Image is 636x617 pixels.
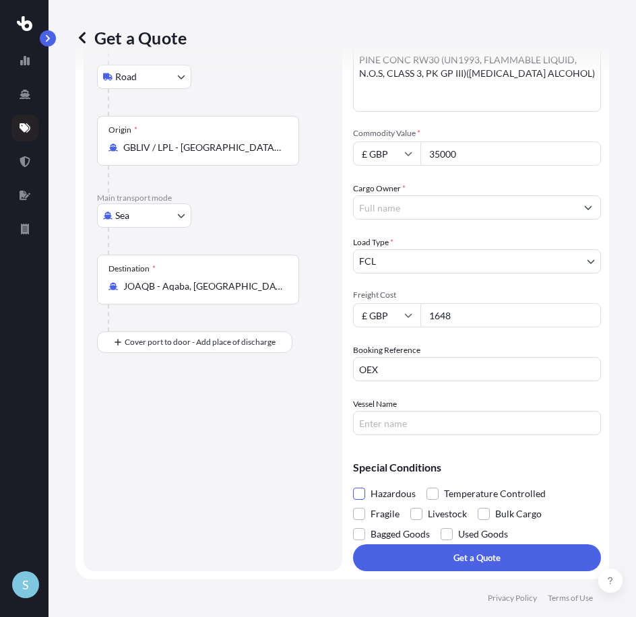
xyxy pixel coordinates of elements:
a: Terms of Use [548,593,593,604]
span: FCL [359,255,376,268]
label: Cargo Owner [353,182,406,195]
span: Bulk Cargo [495,504,542,524]
input: Your internal reference [353,357,601,381]
span: Used Goods [458,524,508,544]
button: Cover port to door - Add place of discharge [97,331,292,353]
label: Vessel Name [353,397,397,411]
span: Bagged Goods [371,524,430,544]
input: Enter amount [420,303,601,327]
p: Special Conditions [353,462,601,473]
span: Road [115,70,137,84]
p: Main transport mode [97,193,329,203]
span: Hazardous [371,484,416,504]
p: Get a Quote [453,551,501,564]
span: Temperature Controlled [444,484,546,504]
span: Commodity Value [353,128,601,139]
span: Sea [115,209,129,222]
input: Full name [354,195,576,220]
input: Destination [123,280,282,293]
input: Enter name [353,411,601,435]
span: Fragile [371,504,400,524]
span: S [22,578,29,591]
a: Privacy Policy [488,593,537,604]
button: Get a Quote [353,544,601,571]
div: Origin [108,125,137,135]
div: Destination [108,263,156,274]
button: Show suggestions [576,195,600,220]
span: Freight Cost [353,290,601,300]
button: FCL [353,249,601,273]
button: Select transport [97,65,191,89]
span: Cover port to door - Add place of discharge [125,335,276,349]
span: Livestock [428,504,467,524]
input: Origin [123,141,282,154]
button: Select transport [97,203,191,228]
input: Type amount [420,141,601,166]
label: Booking Reference [353,344,420,357]
span: Load Type [353,236,393,249]
p: Get a Quote [75,27,187,48]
